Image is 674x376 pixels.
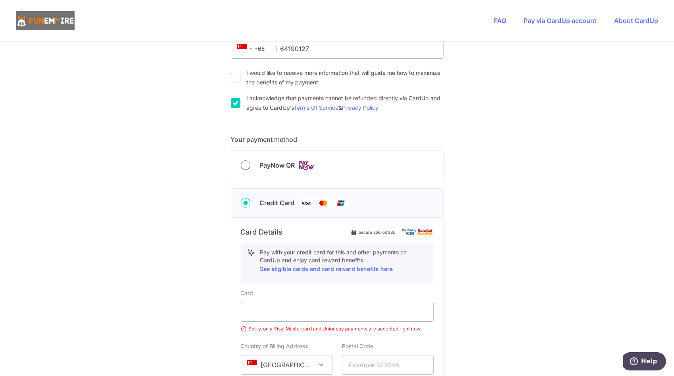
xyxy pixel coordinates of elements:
[298,160,314,170] img: Cards logo
[247,68,444,87] label: I would like to receive more information that will guide me how to maximize the benefits of my pa...
[333,198,349,208] img: Union Pay
[247,94,444,113] label: I acknowledge that payments cannot be refunded directly via CardUp and agree to CardUp’s &
[241,160,434,170] div: PayNow QR Cards logo
[260,198,295,208] span: Credit Card
[231,135,444,144] h5: Your payment method
[248,307,427,317] iframe: Secure card payment input frame
[241,355,332,375] span: Singapore
[241,342,308,350] label: Country of Billing Address
[623,352,666,372] iframe: Opens a widget where you can find more information
[315,198,331,208] img: Mastercard
[241,198,434,208] div: Credit Card Visa Mastercard Union Pay
[241,227,283,237] h6: Card Details
[260,160,295,170] span: PayNow QR
[241,289,253,297] label: Card
[241,355,332,374] span: Singapore
[298,198,314,208] img: Visa
[241,325,434,333] small: Sorry, only Visa, Mastercard and Unionpay payments are accepted right now.
[260,265,393,272] a: See eligible cards and card reward benefits here
[359,229,396,235] span: Secure 256-bit SSL
[260,248,427,274] p: Pay with your credit card for this and other payments on CardUp and enjoy card reward benefits.
[294,104,339,111] a: Terms Of Service
[614,17,658,25] a: About CardUp
[342,104,379,111] a: Privacy Policy
[237,44,256,53] span: +65
[342,355,434,375] input: Example 123456
[494,17,506,25] a: FAQ
[402,229,434,235] img: card secure
[342,342,373,350] label: Postal Code
[524,17,597,25] a: Pay via CardUp account
[235,44,271,53] span: +65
